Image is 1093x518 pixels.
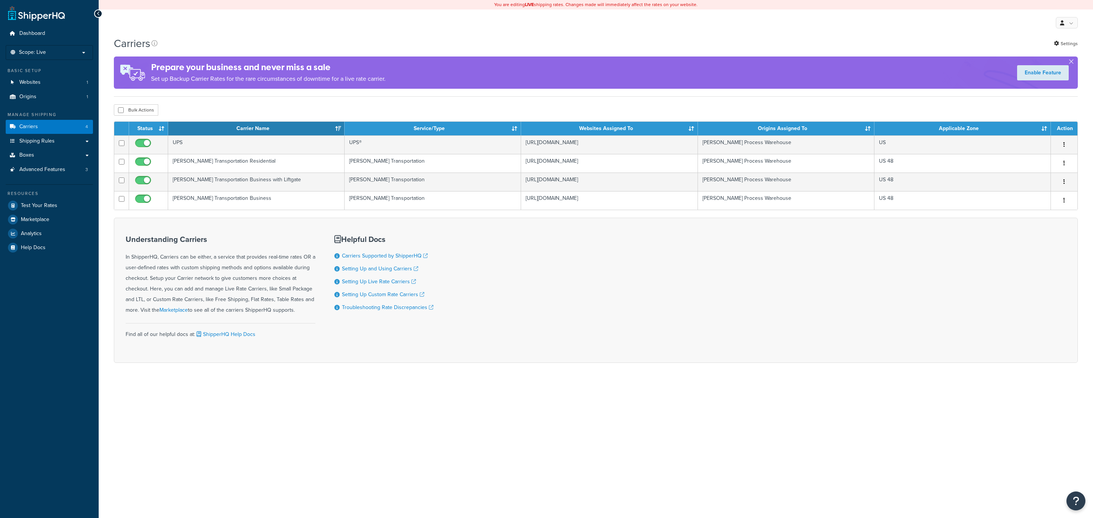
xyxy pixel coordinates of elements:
td: UPS® [345,135,521,154]
td: [PERSON_NAME] Transportation Business with Liftgate [168,173,345,191]
a: Setting Up Live Rate Carriers [342,278,416,286]
td: US 48 [874,154,1051,173]
a: Enable Feature [1017,65,1069,80]
a: Websites 1 [6,75,93,89]
div: Manage Shipping [6,111,93,118]
th: Action [1051,122,1077,135]
p: Set up Backup Carrier Rates for the rare circumstances of downtime for a live rate carrier. [151,74,386,84]
span: Help Docs [21,245,46,251]
td: [PERSON_NAME] Process Warehouse [698,173,874,191]
th: Carrier Name: activate to sort column ascending [168,122,345,135]
td: [PERSON_NAME] Transportation [345,191,521,210]
h3: Helpful Docs [334,235,433,243]
a: Advanced Features 3 [6,163,93,177]
a: Dashboard [6,27,93,41]
th: Status: activate to sort column ascending [129,122,168,135]
a: Marketplace [6,213,93,226]
a: Origins 1 [6,90,93,104]
div: Find all of our helpful docs at: [126,323,315,340]
a: Setting Up Custom Rate Carriers [342,290,424,298]
img: ad-rules-rateshop-fe6ec290ccb7230408bd80ed9643f0289d75e0ffd9eb532fc0e269fcd187b520.png [114,57,151,89]
td: [URL][DOMAIN_NAME] [521,135,698,154]
h1: Carriers [114,36,150,51]
a: Settings [1054,38,1078,49]
a: ShipperHQ Help Docs [195,330,255,338]
li: Carriers [6,120,93,134]
h4: Prepare your business and never miss a sale [151,61,386,74]
div: Basic Setup [6,67,93,74]
button: Bulk Actions [114,104,158,116]
td: US [874,135,1051,154]
span: 1 [87,79,88,86]
td: [PERSON_NAME] Transportation [345,154,521,173]
span: Shipping Rules [19,138,55,144]
span: 3 [85,166,88,173]
a: Troubleshooting Rate Discrepancies [342,303,433,311]
span: 1 [87,94,88,100]
a: Carriers 4 [6,120,93,134]
li: Origins [6,90,93,104]
a: Setting Up and Using Carriers [342,265,418,273]
span: Test Your Rates [21,202,57,209]
b: LIVE [525,1,534,8]
span: Analytics [21,231,42,237]
td: US 48 [874,173,1051,191]
span: Boxes [19,152,34,159]
span: 4 [85,124,88,130]
a: Analytics [6,227,93,240]
a: Marketplace [159,306,188,314]
li: Websites [6,75,93,89]
span: Scope: Live [19,49,46,56]
li: Advanced Features [6,163,93,177]
td: [PERSON_NAME] Process Warehouse [698,191,874,210]
td: [URL][DOMAIN_NAME] [521,191,698,210]
td: US 48 [874,191,1051,210]
span: Websites [19,79,41,86]
a: Shipping Rules [6,134,93,148]
td: [PERSON_NAME] Transportation Residential [168,154,345,173]
a: Test Your Rates [6,199,93,212]
h3: Understanding Carriers [126,235,315,243]
th: Service/Type: activate to sort column ascending [345,122,521,135]
a: Boxes [6,148,93,162]
td: [PERSON_NAME] Transportation Business [168,191,345,210]
span: Dashboard [19,30,45,37]
td: [PERSON_NAME] Process Warehouse [698,154,874,173]
td: UPS [168,135,345,154]
a: Carriers Supported by ShipperHQ [342,252,428,260]
td: [URL][DOMAIN_NAME] [521,154,698,173]
td: [PERSON_NAME] Process Warehouse [698,135,874,154]
span: Advanced Features [19,166,65,173]
td: [URL][DOMAIN_NAME] [521,173,698,191]
a: ShipperHQ Home [8,6,65,21]
th: Applicable Zone: activate to sort column ascending [874,122,1051,135]
th: Origins Assigned To: activate to sort column ascending [698,122,874,135]
div: Resources [6,190,93,197]
span: Origins [19,94,36,100]
span: Marketplace [21,217,49,223]
td: [PERSON_NAME] Transportation [345,173,521,191]
span: Carriers [19,124,38,130]
div: In ShipperHQ, Carriers can be either, a service that provides real-time rates OR a user-defined r... [126,235,315,316]
a: Help Docs [6,241,93,254]
th: Websites Assigned To: activate to sort column ascending [521,122,698,135]
button: Open Resource Center [1066,491,1085,510]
